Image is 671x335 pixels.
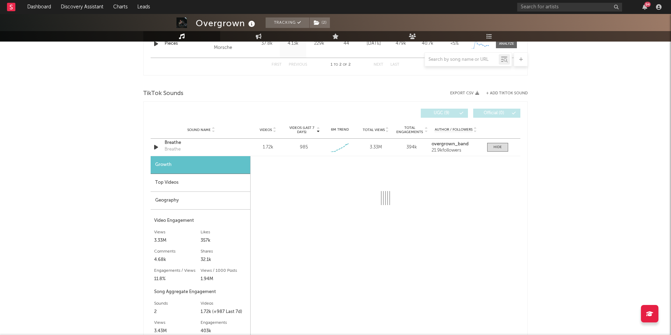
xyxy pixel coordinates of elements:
[396,144,428,151] div: 394k
[416,40,439,47] div: 40.7k
[201,299,247,308] div: Videos
[154,288,247,296] div: Song Aggregate Engagement
[165,139,238,146] a: Breathe
[432,142,480,147] a: overgrown_band
[435,128,472,132] span: Author / Followers
[309,17,330,28] span: ( 2 )
[154,228,201,236] div: Views
[201,267,247,275] div: Views / 1000 Posts
[288,126,316,134] span: Videos (last 7 days)
[154,247,201,256] div: Comments
[644,2,651,7] div: 94
[201,319,247,327] div: Engagements
[478,111,510,115] span: Official ( 0 )
[151,192,250,210] div: Geography
[201,256,247,264] div: 32.1k
[479,92,528,95] button: + Add TikTok Sound
[196,17,257,29] div: Overgrown
[201,228,247,236] div: Likes
[154,308,201,316] div: 2
[154,299,201,308] div: Sounds
[255,40,278,47] div: 37.8k
[201,236,247,245] div: 357k
[517,3,622,12] input: Search for artists
[214,35,252,52] div: 2025 Callum Ter Morsche
[363,128,385,132] span: Total Views
[201,275,247,283] div: 1.94M
[201,247,247,256] div: Shares
[154,275,201,283] div: 11.8%
[421,109,468,118] button: UGC(9)
[425,57,499,63] input: Search by song name or URL
[324,127,356,132] div: 6M Trend
[165,40,210,47] a: Pieces
[425,111,457,115] span: UGC ( 9 )
[389,40,412,47] div: 479k
[154,267,201,275] div: Engagements / Views
[432,148,480,153] div: 21.9k followers
[187,128,211,132] span: Sound Name
[362,40,385,47] div: [DATE]
[154,319,201,327] div: Views
[151,174,250,192] div: Top Videos
[473,109,520,118] button: Official(0)
[201,308,247,316] div: 1.72k (+987 Last 7d)
[642,4,647,10] button: 94
[443,40,466,47] div: <5%
[334,40,359,47] div: 44
[396,126,424,134] span: Total Engagements
[143,89,183,98] span: TikTok Sounds
[282,40,304,47] div: 4.13k
[486,92,528,95] button: + Add TikTok Sound
[260,128,272,132] span: Videos
[154,236,201,245] div: 3.33M
[310,17,330,28] button: (2)
[154,217,247,225] div: Video Engagement
[450,91,479,95] button: Export CSV
[252,144,284,151] div: 1.72k
[165,146,181,153] div: Breathe
[154,256,201,264] div: 4.68k
[432,142,469,146] strong: overgrown_band
[308,40,331,47] div: 229k
[300,144,308,151] div: 985
[360,144,392,151] div: 3.33M
[266,17,309,28] button: Tracking
[151,156,250,174] div: Growth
